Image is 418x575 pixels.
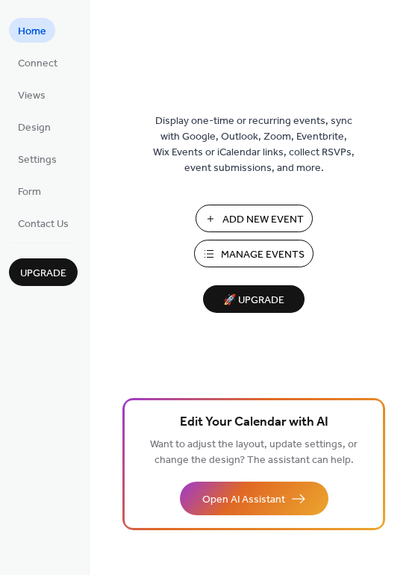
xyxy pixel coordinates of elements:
[9,178,50,203] a: Form
[9,146,66,171] a: Settings
[9,50,66,75] a: Connect
[18,88,46,104] span: Views
[222,212,304,228] span: Add New Event
[221,247,305,263] span: Manage Events
[212,290,296,311] span: 🚀 Upgrade
[196,205,313,232] button: Add New Event
[18,184,41,200] span: Form
[18,120,51,136] span: Design
[194,240,313,267] button: Manage Events
[150,435,358,470] span: Want to adjust the layout, update settings, or change the design? The assistant can help.
[9,82,54,107] a: Views
[180,412,328,433] span: Edit Your Calendar with AI
[203,285,305,313] button: 🚀 Upgrade
[20,266,66,282] span: Upgrade
[9,258,78,286] button: Upgrade
[18,217,69,232] span: Contact Us
[9,211,78,235] a: Contact Us
[18,152,57,168] span: Settings
[9,114,60,139] a: Design
[9,18,55,43] a: Home
[180,482,328,515] button: Open AI Assistant
[202,492,285,508] span: Open AI Assistant
[153,114,355,176] span: Display one-time or recurring events, sync with Google, Outlook, Zoom, Eventbrite, Wix Events or ...
[18,56,57,72] span: Connect
[18,24,46,40] span: Home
